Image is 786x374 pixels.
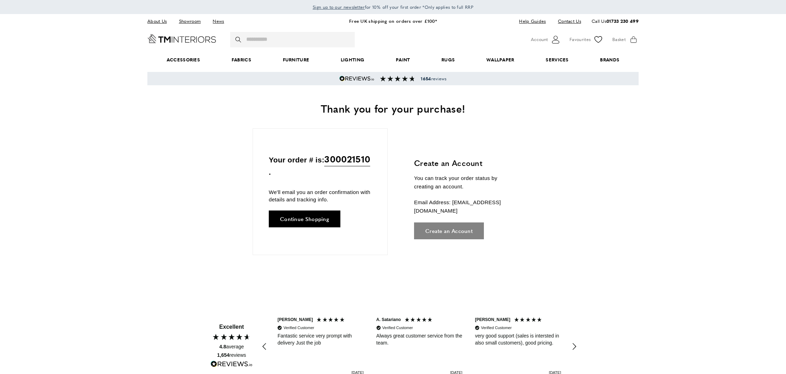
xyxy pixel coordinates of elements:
[313,4,365,11] a: Sign up to our newsletter
[269,188,372,203] p: We'll email you an order confirmation with details and tracking info.
[321,101,465,116] span: Thank you for your purchase!
[174,16,206,26] a: Showroom
[376,333,462,346] div: Always great customer service from the team.
[475,317,511,323] div: [PERSON_NAME]
[212,333,251,341] div: 4.80 Stars
[569,36,591,43] span: Favourites
[530,49,585,71] a: Services
[316,317,347,324] div: 5 Stars
[475,333,561,346] div: very good support (sales is intersted in also small customers), good pricing.
[256,338,273,355] div: REVIEWS.io Carousel Scroll Left
[280,216,329,221] span: Continue Shopping
[566,338,582,355] div: REVIEWS.io Carousel Scroll Right
[219,323,244,331] div: Excellent
[380,49,426,71] a: Paint
[421,76,446,81] span: reviews
[569,34,604,45] a: Favourites
[380,76,415,81] img: Reviews section
[414,174,518,191] p: You can track your order status by creating an account.
[278,333,364,346] div: Fantastic service very prompt with delivery Just the job
[425,228,473,233] span: Create an Account
[235,32,242,47] button: Search
[481,325,512,330] div: Verified Customer
[151,49,216,71] span: Accessories
[269,211,340,227] a: Continue Shopping
[553,16,581,26] a: Contact Us
[592,18,639,25] p: Call Us
[421,75,431,82] strong: 1654
[313,4,473,10] span: for 10% off your first order *Only applies to full RRP
[324,152,370,166] span: 300021510
[426,49,471,71] a: Rugs
[585,49,635,71] a: Brands
[471,49,530,71] a: Wallpaper
[269,152,372,178] p: Your order # is: .
[414,222,484,239] a: Create an Account
[376,317,401,323] div: A. Satariano
[267,49,325,71] a: Furniture
[414,158,518,168] h3: Create an Account
[382,325,413,330] div: Verified Customer
[211,361,253,370] a: Read more reviews on REVIEWS.io
[284,325,314,330] div: Verified Customer
[219,344,226,349] span: 4.8
[606,18,639,24] a: 01733 230 499
[278,317,313,323] div: [PERSON_NAME]
[414,198,518,215] p: Email Address: [EMAIL_ADDRESS][DOMAIN_NAME]
[325,49,380,71] a: Lighting
[217,352,246,359] div: reviews
[339,76,374,81] img: Reviews.io 5 stars
[404,317,435,324] div: 5 Stars
[514,317,544,324] div: 5 Stars
[514,16,551,26] a: Help Guides
[313,4,365,10] span: Sign up to our newsletter
[531,36,548,43] span: Account
[349,18,437,24] a: Free UK shipping on orders over £100*
[147,34,216,43] a: Go to Home page
[207,16,229,26] a: News
[216,49,267,71] a: Fabrics
[531,34,561,45] button: Customer Account
[219,343,244,350] div: average
[147,16,172,26] a: About Us
[217,352,229,358] span: 1,654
